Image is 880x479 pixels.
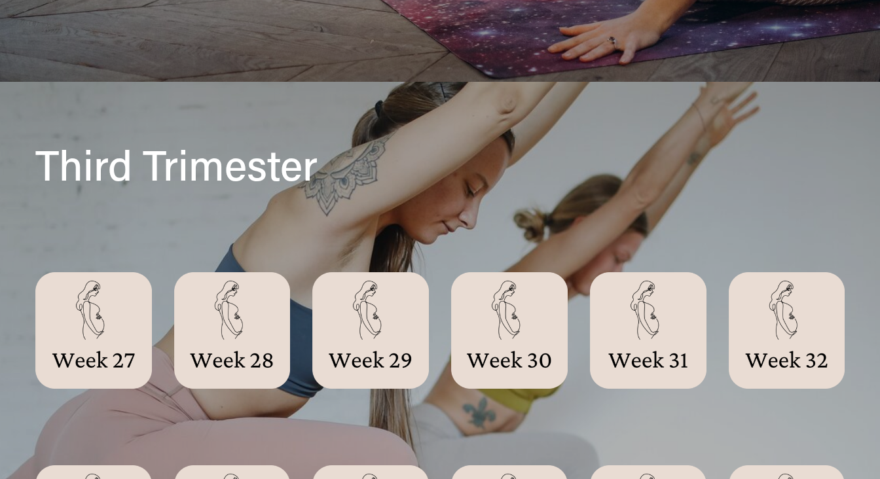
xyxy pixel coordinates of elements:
[451,272,568,389] a: week 30.png
[174,272,291,389] a: week 28.png
[312,272,429,389] a: week 29.png
[35,272,152,389] a: week 27.png
[729,272,845,389] a: week 32.png
[35,139,845,190] h1: Third Trimester
[590,272,706,389] a: week 31.png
